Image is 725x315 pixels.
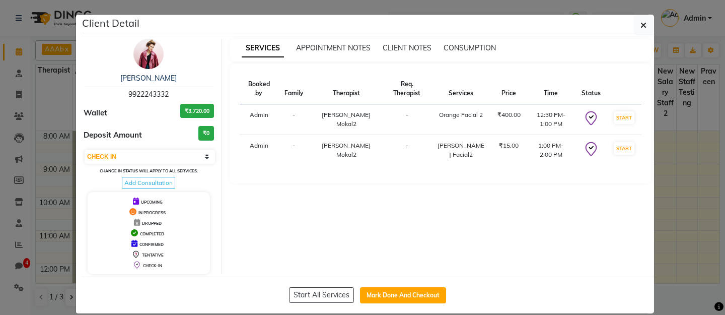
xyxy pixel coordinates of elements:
[527,74,575,104] th: Time
[289,287,354,303] button: Start All Services
[122,177,175,188] span: Add Consultation
[278,74,310,104] th: Family
[82,16,139,31] h5: Client Detail
[140,231,164,236] span: COMPLETED
[143,263,162,268] span: CHECK-IN
[575,74,607,104] th: Status
[100,168,198,173] small: Change in status will apply to all services.
[180,104,214,118] h3: ₹3,720.00
[437,110,485,119] div: Orange Facial 2
[310,74,384,104] th: Therapist
[383,135,431,166] td: -
[497,110,521,119] div: ₹400.00
[84,107,107,119] span: Wallet
[120,74,177,83] a: [PERSON_NAME]
[614,111,634,124] button: START
[141,200,163,205] span: UPCOMING
[133,39,164,69] img: avatar
[142,221,162,226] span: DROPPED
[240,135,278,166] td: Admin
[497,141,521,150] div: ₹15.00
[240,74,278,104] th: Booked by
[431,74,491,104] th: Services
[322,142,371,158] span: [PERSON_NAME] Mokal2
[142,253,164,258] span: TENTATIVE
[242,39,284,57] span: SERVICES
[383,43,431,52] span: CLIENT NOTES
[383,104,431,135] td: -
[138,210,166,215] span: IN PROGRESS
[437,141,485,159] div: [PERSON_NAME] Facial2
[360,287,446,303] button: Mark Done And Checkout
[444,43,496,52] span: CONSUMPTION
[322,111,371,128] span: [PERSON_NAME] Mokal2
[128,90,169,99] span: 9922243332
[139,242,164,247] span: CONFIRMED
[278,104,310,135] td: -
[491,74,527,104] th: Price
[614,142,634,155] button: START
[278,135,310,166] td: -
[527,135,575,166] td: 1:00 PM-2:00 PM
[240,104,278,135] td: Admin
[383,74,431,104] th: Req. Therapist
[296,43,371,52] span: APPOINTMENT NOTES
[84,130,142,141] span: Deposit Amount
[198,126,214,141] h3: ₹0
[527,104,575,135] td: 12:30 PM-1:00 PM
